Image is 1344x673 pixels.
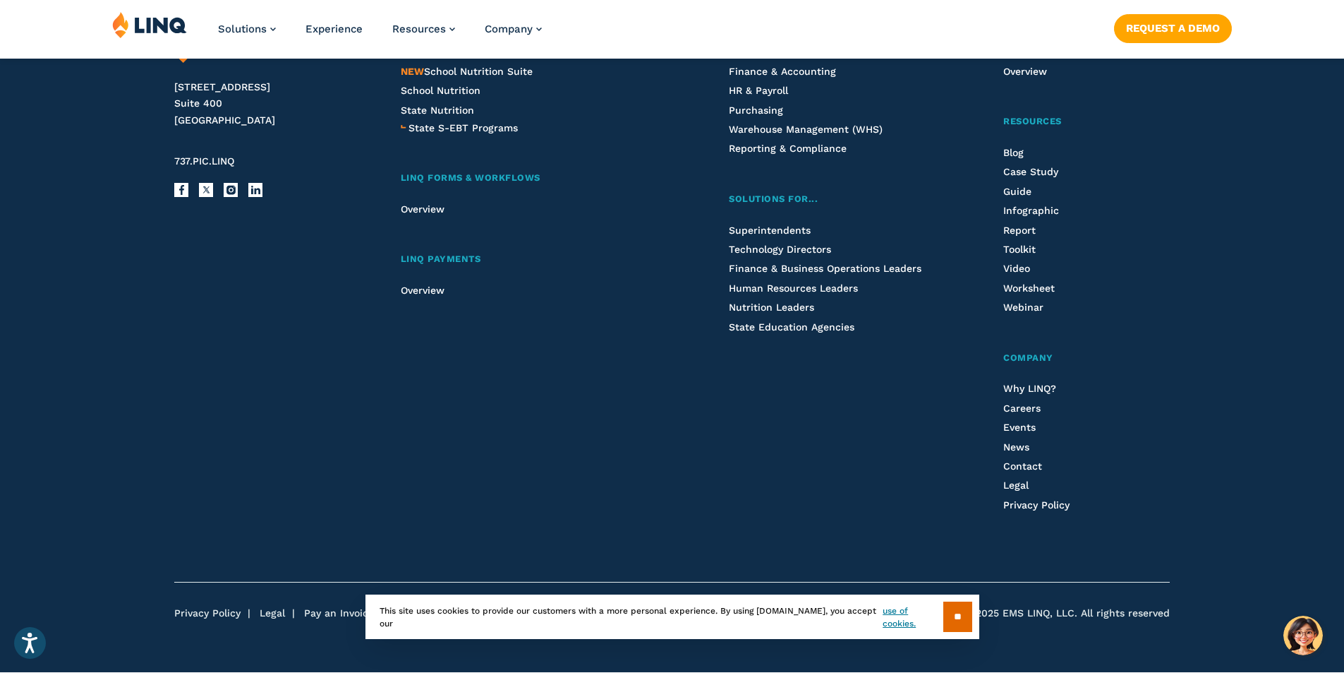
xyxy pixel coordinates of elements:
[729,85,788,96] a: HR & Payroll
[401,105,474,116] a: State Nutrition
[1003,499,1070,511] a: Privacy Policy
[218,23,276,35] a: Solutions
[1283,616,1323,655] button: Hello, have a question? Let’s chat.
[392,23,446,35] span: Resources
[1003,302,1043,313] a: Webinar
[1003,460,1042,472] a: Contact
[1003,351,1169,366] a: Company
[1003,441,1029,453] a: News
[1003,480,1029,491] a: Legal
[729,302,814,313] a: Nutrition Leaders
[260,607,285,619] a: Legal
[1003,352,1053,363] span: Company
[729,263,921,274] a: Finance & Business Operations Leaders
[729,143,847,154] a: Reporting & Compliance
[304,607,374,619] a: Pay an Invoice
[1003,114,1169,129] a: Resources
[1003,282,1055,294] a: Worksheet
[1003,205,1059,216] a: Infographic
[401,172,540,183] span: LINQ Forms & Workflows
[729,124,883,135] a: Warehouse Management (WHS)
[401,66,424,77] span: NEW
[392,23,455,35] a: Resources
[1003,263,1030,274] a: Video
[1003,66,1047,77] a: Overview
[1003,383,1056,394] a: Why LINQ?
[485,23,533,35] span: Company
[729,321,854,333] a: State Education Agencies
[1003,244,1036,255] a: Toolkit
[1003,186,1031,197] a: Guide
[1114,11,1232,42] nav: Button Navigation
[1003,166,1058,177] a: Case Study
[729,244,831,255] a: Technology Directors
[401,203,444,215] a: Overview
[401,285,444,296] a: Overview
[1114,14,1232,42] a: Request a Demo
[408,120,518,136] a: State S-EBT Programs
[199,183,213,197] a: X
[729,66,836,77] a: Finance & Accounting
[401,85,480,96] a: School Nutrition
[401,171,655,186] a: LINQ Forms & Workflows
[174,79,367,129] address: [STREET_ADDRESS] Suite 400 [GEOGRAPHIC_DATA]
[883,604,943,630] a: use of cookies.
[248,183,262,197] a: LinkedIn
[729,225,811,236] a: Superintendents
[401,252,655,267] a: LINQ Payments
[365,595,979,639] div: This site uses cookies to provide our customers with a more personal experience. By using [DOMAIN...
[224,183,238,197] a: Instagram
[401,66,533,77] a: NEWSchool Nutrition Suite
[218,23,267,35] span: Solutions
[1003,225,1036,236] a: Report
[218,11,542,58] nav: Primary Navigation
[485,23,542,35] a: Company
[729,282,858,294] a: Human Resources Leaders
[174,183,188,197] a: Facebook
[174,155,234,167] span: 737.PIC.LINQ
[174,607,241,619] a: Privacy Policy
[729,105,783,116] a: Purchasing
[305,23,363,35] a: Experience
[1003,422,1036,433] a: Events
[401,66,533,77] span: School Nutrition Suite
[112,11,187,38] img: LINQ | K‑12 Software
[408,122,518,133] span: State S-EBT Programs
[401,254,481,264] span: LINQ Payments
[1003,403,1041,414] a: Careers
[1003,147,1024,158] a: Blog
